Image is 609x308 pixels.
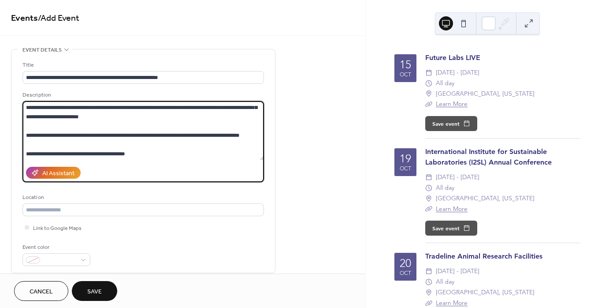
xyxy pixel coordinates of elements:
[38,10,79,27] span: / Add Event
[425,183,432,193] div: ​
[425,277,432,287] div: ​
[22,60,262,70] div: Title
[400,153,411,164] div: 19
[26,167,81,179] button: AI Assistant
[436,287,535,298] span: [GEOGRAPHIC_DATA], [US_STATE]
[400,270,411,276] div: Oct
[425,116,477,131] button: Save event
[22,193,262,202] div: Location
[425,204,432,214] div: ​
[425,266,432,277] div: ​
[425,53,480,62] a: Future Labs LIVE
[436,100,468,108] a: Learn More
[436,277,454,287] span: All day
[22,90,262,100] div: Description
[425,78,432,89] div: ​
[436,266,479,277] span: [DATE] - [DATE]
[436,68,479,78] span: [DATE] - [DATE]
[425,99,432,109] div: ​
[425,221,477,236] button: Save event
[42,169,74,178] div: AI Assistant
[436,89,535,99] span: [GEOGRAPHIC_DATA], [US_STATE]
[400,72,411,78] div: Oct
[436,205,468,213] a: Learn More
[400,166,411,172] div: Oct
[11,10,38,27] a: Events
[425,172,432,183] div: ​
[400,258,411,269] div: 20
[436,183,454,193] span: All day
[22,45,62,55] span: Event details
[30,287,53,297] span: Cancel
[14,281,68,301] button: Cancel
[400,59,411,70] div: 15
[72,281,117,301] button: Save
[425,147,552,166] a: International Institute for Sustainable Laboratories (I2SL) Annual Conference
[425,287,432,298] div: ​
[436,78,454,89] span: All day
[436,172,479,183] span: [DATE] - [DATE]
[436,299,468,307] a: Learn More
[425,252,542,260] a: Tradeline Animal Research Facilities
[87,287,102,297] span: Save
[22,243,89,252] div: Event color
[425,193,432,204] div: ​
[425,89,432,99] div: ​
[436,193,535,204] span: [GEOGRAPHIC_DATA], [US_STATE]
[425,68,432,78] div: ​
[33,224,82,233] span: Link to Google Maps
